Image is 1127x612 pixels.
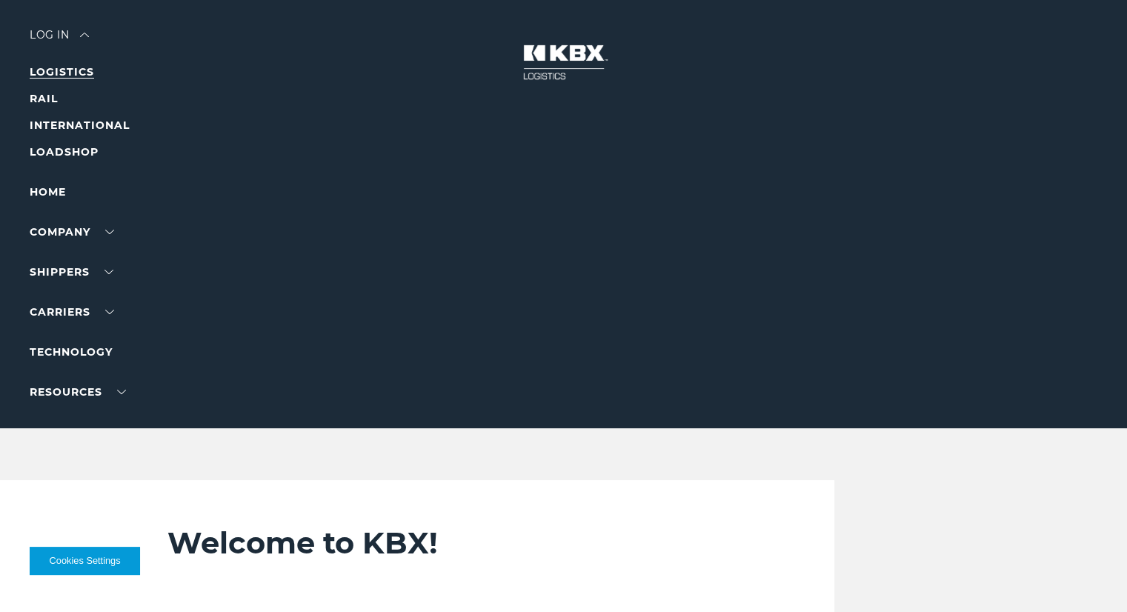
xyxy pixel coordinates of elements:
[30,345,113,359] a: Technology
[30,30,89,51] div: Log in
[167,525,776,562] h2: Welcome to KBX!
[30,145,99,159] a: LOADSHOP
[508,30,619,95] img: kbx logo
[30,385,126,399] a: RESOURCES
[30,265,113,279] a: SHIPPERS
[30,225,114,239] a: Company
[30,185,66,199] a: Home
[30,547,140,575] button: Cookies Settings
[30,65,94,79] a: LOGISTICS
[30,119,130,132] a: INTERNATIONAL
[30,92,58,105] a: RAIL
[80,33,89,37] img: arrow
[30,305,114,319] a: Carriers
